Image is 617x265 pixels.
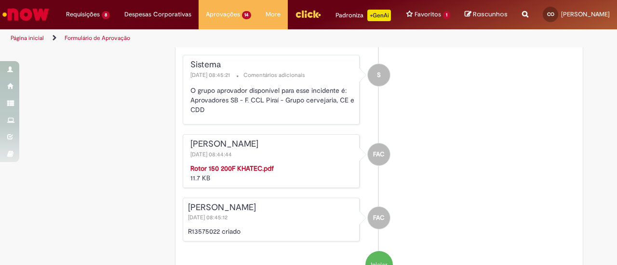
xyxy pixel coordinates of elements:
[190,60,355,70] div: Sistema
[206,10,240,19] span: Aprovações
[188,203,355,213] div: [PERSON_NAME]
[190,164,274,173] a: Rotor 150 200F KHATEC.pdf
[473,10,508,19] span: Rascunhos
[295,7,321,21] img: click_logo_yellow_360x200.png
[415,10,441,19] span: Favoritos
[243,71,305,79] small: Comentários adicionais
[190,86,355,114] p: O grupo aprovador disponível para esse incidente é: Aprovadores SB - F. CCL Piraí - Grupo cerveja...
[188,214,229,221] span: [DATE] 08:45:12
[373,206,385,229] span: FAC
[190,139,355,149] div: [PERSON_NAME]
[335,10,391,21] div: Padroniza
[266,10,281,19] span: More
[11,34,44,42] a: Página inicial
[561,10,610,18] span: [PERSON_NAME]
[547,11,554,17] span: CO
[373,143,385,166] span: FAC
[7,29,404,47] ul: Trilhas de página
[368,143,390,165] div: Felipe Almeida Cunha
[368,64,390,86] div: System
[377,63,381,87] span: S
[124,10,191,19] span: Despesas Corporativas
[367,10,391,21] p: +GenAi
[443,11,450,19] span: 1
[190,151,234,158] span: [DATE] 08:44:44
[1,5,51,24] img: ServiceNow
[190,164,355,183] div: 11.7 KB
[190,71,232,79] span: [DATE] 08:45:21
[66,10,100,19] span: Requisições
[183,198,576,242] li: Felipe Almeida Cunha
[102,11,110,19] span: 8
[465,10,508,19] a: Rascunhos
[65,34,130,42] a: Formulário de Aprovação
[188,227,355,236] p: R13575022 criado
[242,11,252,19] span: 14
[368,207,390,229] div: Felipe Almeida Cunha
